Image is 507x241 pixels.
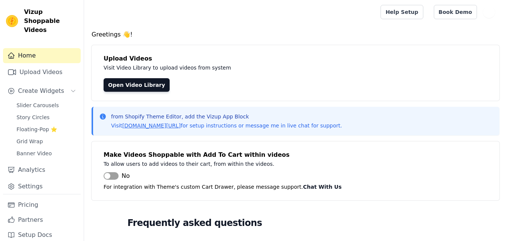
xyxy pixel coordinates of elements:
span: Floating-Pop ⭐ [17,126,57,133]
p: Visit Video Library to upload videos from system [104,63,440,72]
button: Chat With Us [303,182,342,191]
a: [DOMAIN_NAME][URL] [122,123,181,129]
a: Settings [3,179,81,194]
a: Grid Wrap [12,136,81,147]
a: Analytics [3,162,81,177]
a: Help Setup [381,5,423,19]
span: Grid Wrap [17,138,43,145]
h4: Upload Videos [104,54,487,63]
span: Banner Video [17,150,52,157]
a: Pricing [3,197,81,212]
span: Create Widgets [18,86,64,95]
a: Story Circles [12,112,81,123]
a: Partners [3,212,81,227]
span: No [122,171,130,180]
a: Slider Carousels [12,100,81,111]
p: To allow users to add videos to their cart, from within the videos. [104,159,440,168]
button: Create Widgets [3,83,81,99]
p: For integration with Theme's custom Cart Drawer, please message support. [104,182,487,191]
a: Floating-Pop ⭐ [12,124,81,135]
a: Home [3,48,81,63]
span: Slider Carousels [17,102,59,109]
span: Vizup Shoppable Videos [24,8,78,35]
a: Open Video Library [104,78,170,92]
span: Story Circles [17,114,50,121]
p: from Shopify Theme Editor, add the Vizup App Block [111,113,342,120]
a: Upload Videos [3,65,81,80]
a: Book Demo [434,5,477,19]
h4: Make Videos Shoppable with Add To Cart within videos [104,150,487,159]
img: Vizup [6,15,18,27]
h4: Greetings 👋! [92,30,499,39]
button: No [104,171,130,180]
h2: Frequently asked questions [128,215,464,230]
p: Visit for setup instructions or message me in live chat for support. [111,122,342,129]
a: Banner Video [12,148,81,159]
